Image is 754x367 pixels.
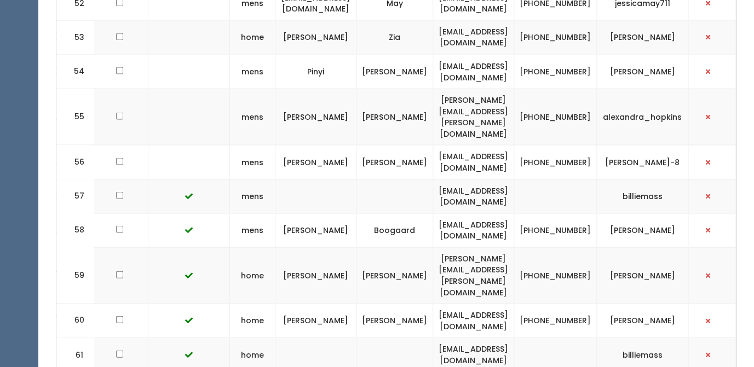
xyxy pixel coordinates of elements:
[514,89,597,145] td: [PHONE_NUMBER]
[230,54,275,88] td: mens
[275,54,356,88] td: Pinyi
[56,179,95,213] td: 57
[597,89,688,145] td: alexandra_hopkins
[230,304,275,337] td: home
[356,54,433,88] td: [PERSON_NAME]
[597,304,688,337] td: [PERSON_NAME]
[230,89,275,145] td: mens
[514,54,597,88] td: [PHONE_NUMBER]
[356,89,433,145] td: [PERSON_NAME]
[433,304,514,337] td: [EMAIL_ADDRESS][DOMAIN_NAME]
[356,213,433,247] td: Boogaard
[230,179,275,213] td: mens
[514,247,597,303] td: [PHONE_NUMBER]
[356,145,433,179] td: [PERSON_NAME]
[275,304,356,337] td: [PERSON_NAME]
[275,145,356,179] td: [PERSON_NAME]
[275,89,356,145] td: [PERSON_NAME]
[433,179,514,213] td: [EMAIL_ADDRESS][DOMAIN_NAME]
[230,247,275,303] td: home
[597,54,688,88] td: [PERSON_NAME]
[56,213,95,247] td: 58
[514,304,597,337] td: [PHONE_NUMBER]
[56,247,95,303] td: 59
[230,145,275,179] td: mens
[56,54,95,88] td: 54
[514,213,597,247] td: [PHONE_NUMBER]
[433,213,514,247] td: [EMAIL_ADDRESS][DOMAIN_NAME]
[433,247,514,303] td: [PERSON_NAME][EMAIL_ADDRESS][PERSON_NAME][DOMAIN_NAME]
[56,145,95,179] td: 56
[597,20,688,54] td: [PERSON_NAME]
[356,304,433,337] td: [PERSON_NAME]
[433,20,514,54] td: [EMAIL_ADDRESS][DOMAIN_NAME]
[356,247,433,303] td: [PERSON_NAME]
[597,179,688,213] td: billiemass
[230,213,275,247] td: mens
[275,20,356,54] td: [PERSON_NAME]
[275,213,356,247] td: [PERSON_NAME]
[514,20,597,54] td: [PHONE_NUMBER]
[433,89,514,145] td: [PERSON_NAME][EMAIL_ADDRESS][PERSON_NAME][DOMAIN_NAME]
[56,89,95,145] td: 55
[275,247,356,303] td: [PERSON_NAME]
[597,213,688,247] td: [PERSON_NAME]
[56,20,95,54] td: 53
[56,304,95,337] td: 60
[433,145,514,179] td: [EMAIL_ADDRESS][DOMAIN_NAME]
[514,145,597,179] td: [PHONE_NUMBER]
[433,54,514,88] td: [EMAIL_ADDRESS][DOMAIN_NAME]
[356,20,433,54] td: Zia
[597,145,688,179] td: [PERSON_NAME]-8
[597,247,688,303] td: [PERSON_NAME]
[230,20,275,54] td: home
